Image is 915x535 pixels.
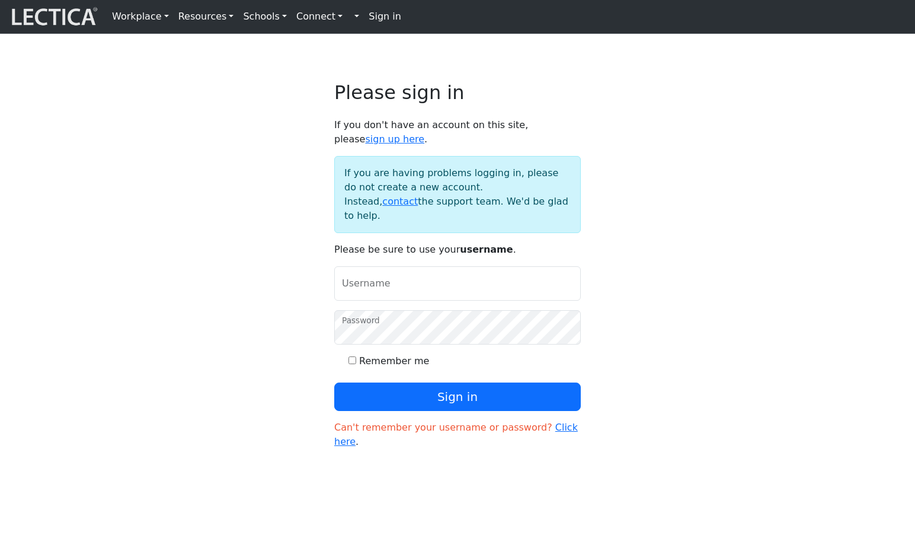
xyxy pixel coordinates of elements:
a: Workplace [107,5,174,28]
p: Please be sure to use your . [334,243,581,257]
a: Resources [174,5,239,28]
h2: Please sign in [334,81,581,104]
a: Sign in [364,5,406,28]
span: Can't remember your username or password? [334,422,552,433]
a: Connect [292,5,347,28]
a: contact [382,196,418,207]
strong: username [460,244,513,255]
a: sign up here [365,133,424,145]
p: . [334,421,581,449]
a: Click here [334,422,578,447]
button: Sign in [334,383,581,411]
label: Remember me [359,354,429,368]
strong: Sign in [369,11,401,22]
input: Username [334,266,581,301]
div: If you are having problems logging in, please do not create a new account. Instead, the support t... [334,156,581,233]
a: Schools [238,5,292,28]
p: If you don't have an account on this site, please . [334,118,581,147]
img: lecticalive [9,5,98,28]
